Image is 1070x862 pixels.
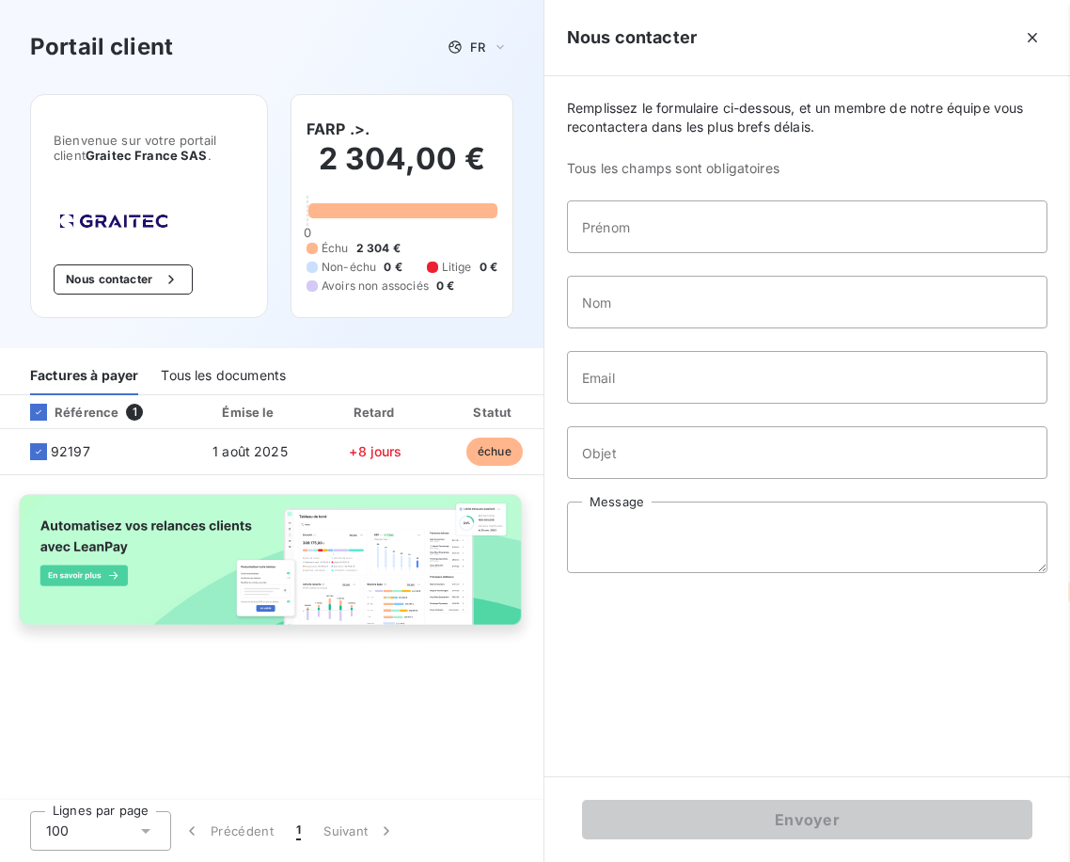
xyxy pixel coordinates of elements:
[567,351,1047,404] input: placeholder
[30,30,173,64] h3: Portail client
[466,438,523,466] span: échue
[161,356,286,395] div: Tous les documents
[312,811,407,851] button: Suivant
[285,811,312,851] button: 1
[470,40,485,55] span: FR
[322,259,376,276] span: Non-échu
[54,208,174,234] img: Company logo
[30,356,138,395] div: Factures à payer
[171,811,285,851] button: Précédent
[86,148,208,163] span: Graitec France SAS
[567,426,1047,479] input: placeholder
[322,278,429,295] span: Avoirs non associés
[349,443,401,459] span: +8 jours
[567,276,1047,328] input: placeholder
[567,159,1047,178] span: Tous les champs sont obligatoires
[582,800,1032,839] button: Envoyer
[322,240,349,257] span: Échu
[296,822,301,840] span: 1
[480,259,497,276] span: 0 €
[439,403,549,422] div: Statut
[320,403,433,422] div: Retard
[54,264,193,295] button: Nous contacter
[51,442,90,461] span: 92197
[307,118,370,140] h6: FARP .>.
[356,240,401,257] span: 2 304 €
[567,200,1047,253] input: placeholder
[304,225,311,240] span: 0
[436,278,454,295] span: 0 €
[46,822,69,840] span: 100
[212,443,288,459] span: 1 août 2025
[126,404,143,421] span: 1
[8,487,536,647] img: banner
[307,140,497,197] h2: 2 304,00 €
[188,403,311,422] div: Émise le
[15,404,118,421] div: Référence
[384,259,401,276] span: 0 €
[54,133,244,163] span: Bienvenue sur votre portail client .
[442,259,472,276] span: Litige
[567,99,1047,136] span: Remplissez le formulaire ci-dessous, et un membre de notre équipe vous recontactera dans les plus...
[567,24,697,51] h5: Nous contacter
